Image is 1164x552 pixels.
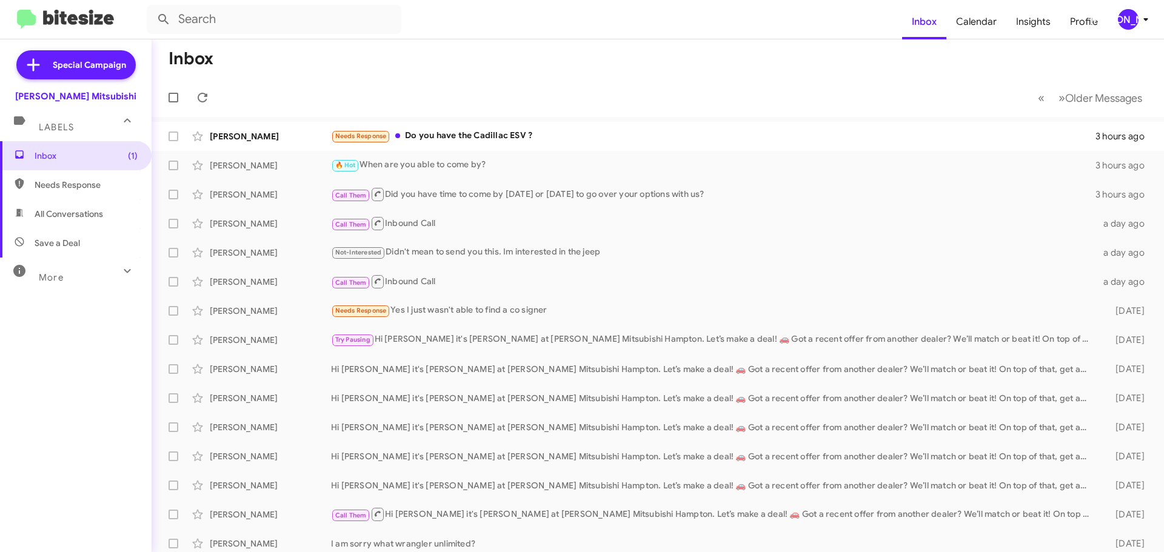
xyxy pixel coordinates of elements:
div: [PERSON_NAME] [210,159,331,171]
a: Special Campaign [16,50,136,79]
span: « [1038,90,1045,105]
nav: Page navigation example [1031,85,1149,110]
div: [DATE] [1096,479,1154,491]
div: I am sorry what wrangler unlimited? [331,537,1096,550]
button: Previous [1031,85,1052,110]
span: » [1059,90,1065,105]
a: Profile [1060,4,1108,39]
div: [DATE] [1096,334,1154,346]
div: [PERSON_NAME] [210,537,331,550]
div: a day ago [1096,276,1154,288]
span: All Conversations [35,208,103,220]
div: Didn't mean to send you this. Im interested in the jeep [331,245,1096,259]
div: 3 hours ago [1095,159,1154,171]
div: [PERSON_NAME] [210,450,331,462]
span: Try Pausing [335,336,370,344]
button: [PERSON_NAME] [1108,9,1151,30]
div: [DATE] [1096,450,1154,462]
span: Not-Interested [335,248,382,256]
div: [DATE] [1096,392,1154,404]
div: Did you have time to come by [DATE] or [DATE] to go over your options with us? [331,187,1095,202]
div: [PERSON_NAME] [210,334,331,346]
span: Call Them [335,221,367,228]
div: [PERSON_NAME] [210,508,331,520]
div: Hi [PERSON_NAME] it's [PERSON_NAME] at [PERSON_NAME] Mitsubishi Hampton. Let’s make a deal! 🚗 Got... [331,392,1096,404]
div: 3 hours ago [1095,130,1154,142]
span: 🔥 Hot [335,161,356,169]
span: Call Them [335,191,367,199]
div: [PERSON_NAME] [210,421,331,433]
div: [PERSON_NAME] [210,479,331,491]
div: Hi [PERSON_NAME] it's [PERSON_NAME] at [PERSON_NAME] Mitsubishi Hampton. Let’s make a deal! 🚗 Got... [331,479,1096,491]
span: Call Them [335,279,367,287]
div: [PERSON_NAME] [210,130,331,142]
button: Next [1051,85,1149,110]
div: [DATE] [1096,537,1154,550]
a: Insights [1006,4,1060,39]
div: [PERSON_NAME] [210,305,331,317]
h1: Inbox [169,49,213,68]
div: a day ago [1096,247,1154,259]
div: Yes I just wasn't able to find a co signer [331,304,1096,318]
div: a day ago [1096,218,1154,230]
div: Hi [PERSON_NAME] it's [PERSON_NAME] at [PERSON_NAME] Mitsubishi Hampton. Let’s make a deal! 🚗 Got... [331,507,1096,522]
span: Special Campaign [53,59,126,71]
a: Inbox [902,4,946,39]
div: Hi [PERSON_NAME] it's [PERSON_NAME] at [PERSON_NAME] Mitsubishi Hampton. Let’s make a deal! 🚗 Got... [331,450,1096,462]
div: [PERSON_NAME] [210,188,331,201]
div: Inbound Call [331,274,1096,289]
input: Search [147,5,401,34]
span: Needs Response [335,307,387,314]
span: Older Messages [1065,91,1142,105]
div: [DATE] [1096,508,1154,520]
div: [DATE] [1096,305,1154,317]
div: [PERSON_NAME] [210,218,331,230]
div: Hi [PERSON_NAME] it's [PERSON_NAME] at [PERSON_NAME] Mitsubishi Hampton. Let’s make a deal! 🚗 Got... [331,333,1096,347]
span: (1) [128,150,138,162]
div: Hi [PERSON_NAME] it's [PERSON_NAME] at [PERSON_NAME] Mitsubishi Hampton. Let’s make a deal! 🚗 Got... [331,363,1096,375]
span: Save a Deal [35,237,80,249]
div: [PERSON_NAME] [210,247,331,259]
div: [PERSON_NAME] [210,363,331,375]
span: Needs Response [335,132,387,140]
div: [DATE] [1096,363,1154,375]
div: [PERSON_NAME] [1118,9,1139,30]
div: [PERSON_NAME] [210,276,331,288]
span: Needs Response [35,179,138,191]
div: Inbound Call [331,216,1096,231]
a: Calendar [946,4,1006,39]
div: [DATE] [1096,421,1154,433]
span: Labels [39,122,74,133]
span: Call Them [335,511,367,519]
span: More [39,272,64,283]
div: [PERSON_NAME] [210,392,331,404]
div: Do you have the Cadillac ESV ? [331,129,1095,143]
div: 3 hours ago [1095,188,1154,201]
div: [PERSON_NAME] Mitsubishi [15,90,136,102]
div: Hi [PERSON_NAME] it's [PERSON_NAME] at [PERSON_NAME] Mitsubishi Hampton. Let’s make a deal! 🚗 Got... [331,421,1096,433]
div: When are you able to come by? [331,158,1095,172]
span: Inbox [35,150,138,162]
